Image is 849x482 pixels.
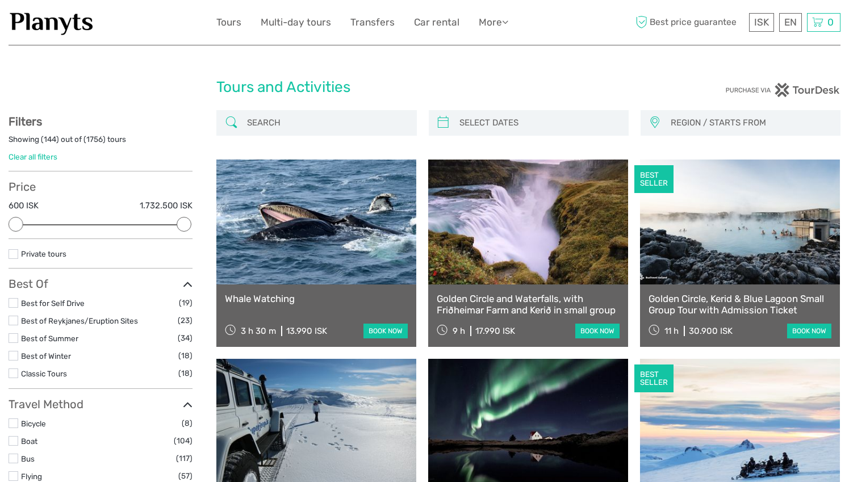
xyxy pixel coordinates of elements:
[779,13,802,32] div: EN
[242,113,411,133] input: SEARCH
[182,417,193,430] span: (8)
[414,14,459,31] a: Car rental
[9,134,193,152] div: Showing ( ) out of ( ) tours
[9,200,39,212] label: 600 ISK
[174,434,193,447] span: (104)
[666,114,835,132] button: REGION / STARTS FROM
[9,180,193,194] h3: Price
[725,83,840,97] img: PurchaseViaTourDesk.png
[178,314,193,327] span: (23)
[475,326,515,336] div: 17.990 ISK
[9,115,42,128] strong: Filters
[575,324,620,338] a: book now
[634,165,674,194] div: BEST SELLER
[350,14,395,31] a: Transfers
[633,13,746,32] span: Best price guarantee
[178,367,193,380] span: (18)
[216,14,241,31] a: Tours
[179,296,193,309] span: (19)
[241,326,276,336] span: 3 h 30 m
[437,293,620,316] a: Golden Circle and Waterfalls, with Friðheimar Farm and Kerið in small group
[689,326,733,336] div: 30.900 ISK
[479,14,508,31] a: More
[363,324,408,338] a: book now
[9,152,57,161] a: Clear all filters
[21,316,138,325] a: Best of Reykjanes/Eruption Sites
[9,397,193,411] h3: Travel Method
[21,334,78,343] a: Best of Summer
[9,277,193,291] h3: Best Of
[176,452,193,465] span: (117)
[286,326,327,336] div: 13.990 ISK
[216,78,633,97] h1: Tours and Activities
[754,16,769,28] span: ISK
[86,134,103,145] label: 1756
[21,369,67,378] a: Classic Tours
[453,326,465,336] span: 9 h
[826,16,835,28] span: 0
[21,351,71,361] a: Best of Winter
[178,349,193,362] span: (18)
[9,9,95,36] img: 1453-555b4ac7-172b-4ae9-927d-298d0724a4f4_logo_small.jpg
[21,472,42,481] a: Flying
[225,293,408,304] a: Whale Watching
[21,454,35,463] a: Bus
[634,364,674,393] div: BEST SELLER
[21,419,46,428] a: Bicycle
[455,113,623,133] input: SELECT DATES
[664,326,679,336] span: 11 h
[178,332,193,345] span: (34)
[140,200,193,212] label: 1.732.500 ISK
[649,293,831,316] a: Golden Circle, Kerid & Blue Lagoon Small Group Tour with Admission Ticket
[21,299,85,308] a: Best for Self Drive
[21,437,37,446] a: Boat
[787,324,831,338] a: book now
[21,249,66,258] a: Private tours
[44,134,56,145] label: 144
[261,14,331,31] a: Multi-day tours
